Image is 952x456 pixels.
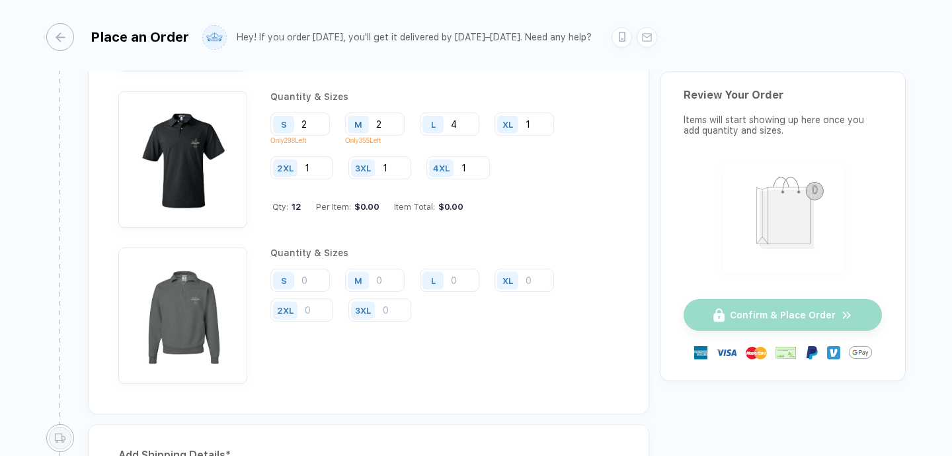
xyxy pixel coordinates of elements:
[849,341,872,364] img: GPay
[281,275,287,285] div: S
[355,163,371,173] div: 3XL
[716,342,737,363] img: visa
[354,119,362,129] div: M
[270,91,619,102] div: Quantity & Sizes
[502,119,513,129] div: XL
[435,202,463,212] div: $0.00
[272,202,301,212] div: Qty:
[91,29,189,45] div: Place an Order
[316,202,379,212] div: Per Item:
[125,254,241,370] img: 873fca9d-273f-4b5c-ae58-904ac8817b0d_nt_front_1741316112134.jpg
[355,305,371,315] div: 3XL
[277,163,294,173] div: 2XL
[351,202,379,212] div: $0.00
[125,98,241,214] img: 70ec974e-1fa0-462c-b48f-f71d69552e97_nt_front_1741227473083.jpg
[684,114,882,136] div: Items will start showing up here once you add quantity and sizes.
[805,346,818,359] img: Paypal
[431,275,436,285] div: L
[684,89,882,101] div: Review Your Order
[270,137,340,144] p: Only 298 Left
[775,346,797,359] img: cheque
[277,305,294,315] div: 2XL
[237,32,592,43] div: Hey! If you order [DATE], you'll get it delivered by [DATE]–[DATE]. Need any help?
[203,26,226,49] img: user profile
[827,346,840,359] img: Venmo
[433,163,450,173] div: 4XL
[270,248,619,258] div: Quantity & Sizes
[729,168,838,264] img: shopping_bag.png
[394,202,463,212] div: Item Total:
[694,346,707,359] img: express
[502,275,513,285] div: XL
[354,275,362,285] div: M
[746,342,767,363] img: master-card
[281,119,287,129] div: S
[345,137,415,144] p: Only 355 Left
[431,119,436,129] div: L
[288,202,301,212] span: 12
